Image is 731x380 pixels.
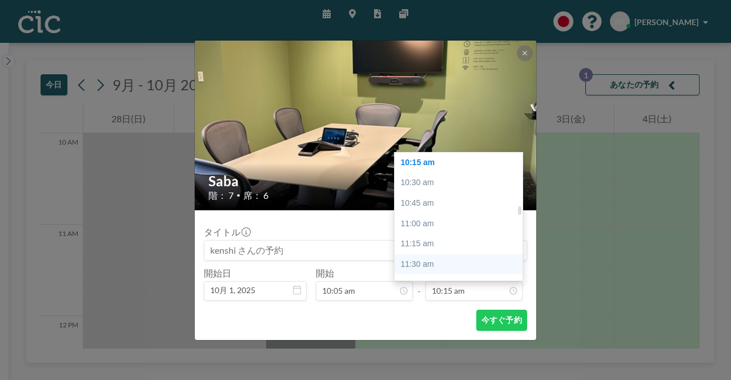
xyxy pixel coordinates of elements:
label: タイトル [204,226,250,238]
label: 開始日 [204,267,231,279]
span: - [417,271,421,297]
div: 10:45 am [395,193,528,214]
div: 10:30 am [395,173,528,193]
span: 階： 7 [208,190,234,201]
h2: Saba [208,173,524,190]
span: • [236,191,240,199]
button: 今すぐ予約 [476,310,527,331]
div: 11:00 am [395,214,528,234]
div: 11:30 am [395,254,528,275]
input: kenshi さんの予約 [204,241,527,260]
div: 11:45 am [395,274,528,295]
div: 11:15 am [395,234,528,254]
div: 10:15 am [395,153,528,173]
span: 席： 6 [243,190,268,201]
label: 開始 [316,267,334,279]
